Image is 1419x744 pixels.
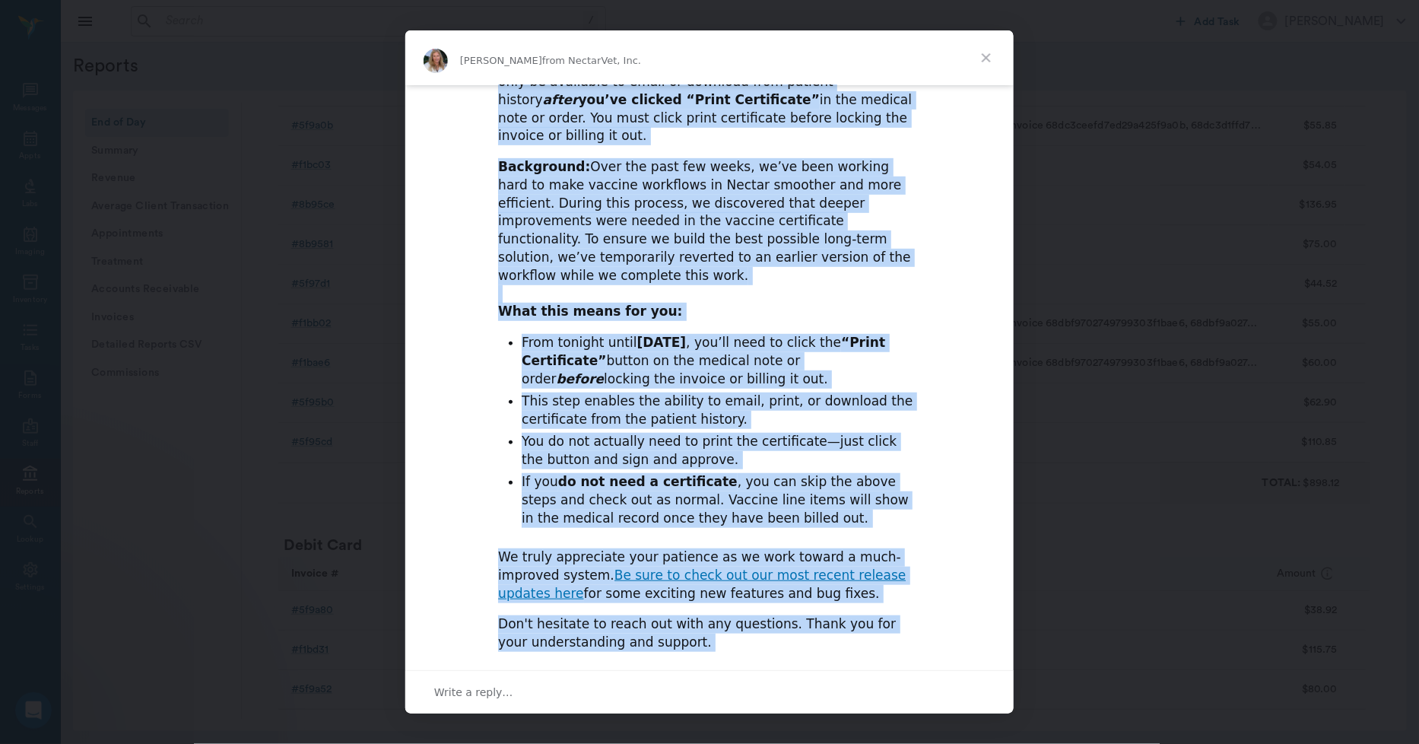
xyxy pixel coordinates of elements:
[498,158,921,321] div: Over the past few weeks, we’ve been working hard to make vaccine workflows in Nectar smoother and...
[543,92,579,107] i: after
[557,371,605,386] i: before
[498,37,921,145] div: ​ From tonight until [DATE], vaccine certificates will only be available to email or download fro...
[522,433,921,469] li: You do not actually need to print the certificate—just click the button and sign and approve.
[498,548,921,603] div: We truly appreciate your patience as we work toward a much-improved system. for some exciting new...
[434,682,513,702] span: Write a reply…
[543,92,820,107] b: you’ve clicked “Print Certificate”
[498,159,590,174] b: Background:
[498,304,682,319] b: What this means for you:
[542,55,641,66] span: from NectarVet, Inc.
[522,334,921,389] li: From tonight until , you’ll need to click the button on the medical note or order locking the inv...
[522,473,921,528] li: If you , you can skip the above steps and check out as normal. Vaccine line items will show in th...
[558,474,738,489] b: do not need a certificate
[424,49,448,73] img: Profile image for Alana
[405,670,1014,714] div: Open conversation and reply
[498,615,921,652] div: Don't hesitate to reach out with any questions. Thank you for your understanding and support.
[959,30,1014,85] span: Close
[522,393,921,429] li: This step enables the ability to email, print, or download the certificate from the patient history.
[498,568,906,601] a: Be sure to check out our most recent release updates here
[637,335,687,350] b: [DATE]
[460,55,542,66] span: [PERSON_NAME]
